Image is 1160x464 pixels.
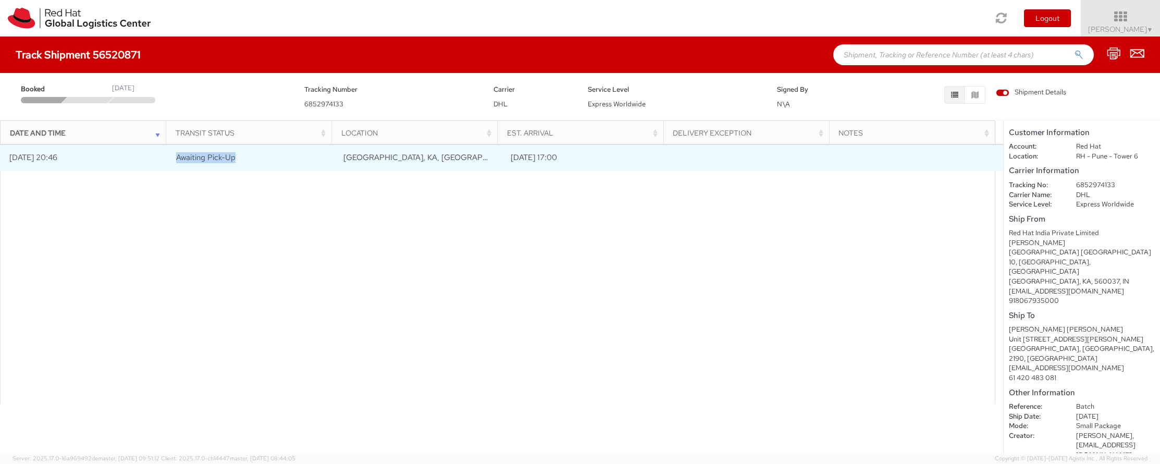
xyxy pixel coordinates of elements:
[16,49,141,60] h4: Track Shipment 56520871
[98,455,159,462] span: master, [DATE] 09:51:12
[1001,412,1068,422] dt: Ship Date:
[588,100,646,108] span: Express Worldwide
[1009,277,1155,287] div: [GEOGRAPHIC_DATA], KA, 560037, IN
[1024,9,1071,27] button: Logout
[1001,200,1068,210] dt: Service Level:
[1001,190,1068,200] dt: Carrier Name:
[777,86,856,93] h5: Signed By
[1147,26,1153,34] span: ▼
[996,88,1066,97] span: Shipment Details
[13,455,159,462] span: Server: 2025.17.0-16a969492de
[304,86,478,93] h5: Tracking Number
[8,8,151,29] img: rh-logistics-00dfa346123c4ec078e1.svg
[10,128,163,138] div: Date and Time
[1009,325,1155,335] div: [PERSON_NAME] [PERSON_NAME]
[112,83,134,93] div: [DATE]
[588,86,761,93] h5: Service Level
[1009,166,1155,175] h5: Carrier Information
[995,455,1147,463] span: Copyright © [DATE]-[DATE] Agistix Inc., All Rights Reserved
[493,86,572,93] h5: Carrier
[1009,228,1155,248] div: Red Hat India Private Limited [PERSON_NAME]
[304,100,343,108] span: 6852974133
[1009,335,1155,345] div: Unit [STREET_ADDRESS][PERSON_NAME]
[1001,421,1068,431] dt: Mode:
[833,44,1094,65] input: Shipment, Tracking or Reference Number (at least 4 chars)
[176,152,236,163] span: Awaiting Pick-Up
[493,100,508,108] span: DHL
[1001,402,1068,412] dt: Reference:
[161,455,295,462] span: Client: 2025.17.0-cb14447
[1009,128,1155,137] h5: Customer Information
[1001,431,1068,441] dt: Creator:
[1009,388,1155,397] h5: Other Information
[1009,296,1155,306] div: 918067935000
[507,128,660,138] div: Est. Arrival
[777,100,790,108] span: N\A
[501,145,669,171] td: [DATE] 17:00
[341,128,495,138] div: Location
[230,455,295,462] span: master, [DATE] 08:44:05
[1009,363,1155,373] div: [EMAIL_ADDRESS][DOMAIN_NAME]
[1009,373,1155,383] div: 61 420 483 081
[1009,344,1155,363] div: [GEOGRAPHIC_DATA], [GEOGRAPHIC_DATA], 2190, [GEOGRAPHIC_DATA]
[1001,142,1068,152] dt: Account:
[1001,152,1068,162] dt: Location:
[996,88,1066,99] label: Shipment Details
[1076,431,1134,440] span: [PERSON_NAME],
[1001,180,1068,190] dt: Tracking No:
[838,128,992,138] div: Notes
[1088,25,1153,34] span: [PERSON_NAME]
[1009,287,1155,297] div: [EMAIL_ADDRESS][DOMAIN_NAME]
[176,128,329,138] div: Transit Status
[1009,248,1155,277] div: [GEOGRAPHIC_DATA] [GEOGRAPHIC_DATA] 10, [GEOGRAPHIC_DATA], [GEOGRAPHIC_DATA]
[1009,311,1155,320] h5: Ship To
[343,152,521,163] span: BANGALORE, KA, IN
[21,84,66,94] span: Booked
[673,128,826,138] div: Delivery Exception
[1009,215,1155,224] h5: Ship From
